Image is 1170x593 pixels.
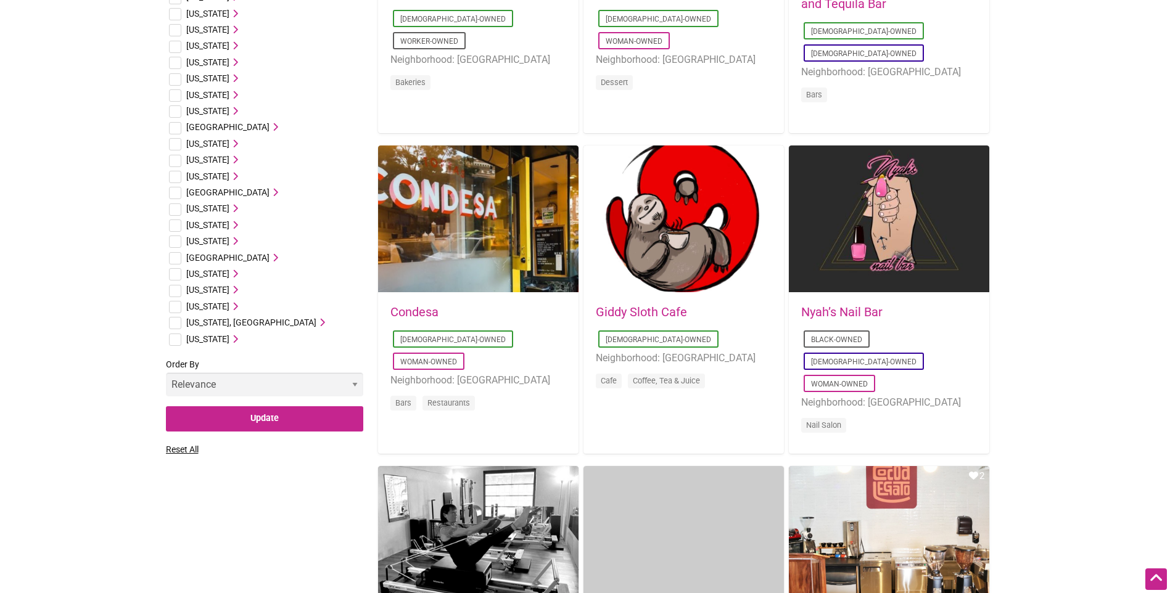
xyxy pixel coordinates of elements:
a: Woman-Owned [606,37,662,46]
li: Neighborhood: [GEOGRAPHIC_DATA] [596,350,772,366]
li: Neighborhood: [GEOGRAPHIC_DATA] [801,395,977,411]
span: [US_STATE] [186,106,229,116]
span: [US_STATE] [186,285,229,295]
a: Woman-Owned [400,358,457,366]
a: Bars [395,398,411,407]
span: [US_STATE] [186,90,229,100]
span: [US_STATE] [186,171,229,181]
span: [US_STATE] [186,269,229,279]
div: Scroll Back to Top [1145,568,1167,590]
span: [US_STATE] [186,57,229,67]
li: Neighborhood: [GEOGRAPHIC_DATA] [390,372,566,388]
span: [GEOGRAPHIC_DATA] [186,187,270,197]
span: [US_STATE] [186,139,229,149]
a: Condesa [390,305,439,319]
a: Worker-Owned [400,37,458,46]
a: Bakeries [395,78,426,87]
a: [DEMOGRAPHIC_DATA]-Owned [811,27,917,36]
a: Bars [806,90,822,99]
a: [DEMOGRAPHIC_DATA]-Owned [400,335,506,344]
span: [GEOGRAPHIC_DATA] [186,253,270,263]
span: [US_STATE] [186,334,229,344]
a: Nyah’s Nail Bar [801,305,883,319]
input: Update [166,406,363,431]
a: [DEMOGRAPHIC_DATA]-Owned [606,335,711,344]
li: Neighborhood: [GEOGRAPHIC_DATA] [596,52,772,68]
label: Order By [166,357,363,406]
a: Woman-Owned [811,380,868,388]
span: [US_STATE] [186,236,229,246]
span: [US_STATE] [186,203,229,213]
span: [US_STATE] [186,155,229,165]
a: [DEMOGRAPHIC_DATA]-Owned [811,49,917,58]
a: Giddy Sloth Cafe [596,305,687,319]
a: Nail Salon [806,420,841,430]
span: [US_STATE] [186,25,229,35]
span: [GEOGRAPHIC_DATA] [186,122,270,132]
a: Dessert [601,78,628,87]
a: [DEMOGRAPHIC_DATA]-Owned [606,15,711,23]
a: Restaurants [427,398,470,407]
a: Reset All [166,444,199,454]
a: Coffee, Tea & Juice [633,376,700,385]
a: [DEMOGRAPHIC_DATA]-Owned [400,15,506,23]
span: [US_STATE] [186,301,229,311]
a: [DEMOGRAPHIC_DATA]-Owned [811,358,917,366]
a: Cafe [601,376,617,385]
li: Neighborhood: [GEOGRAPHIC_DATA] [390,52,566,68]
span: [US_STATE], [GEOGRAPHIC_DATA] [186,317,316,327]
span: [US_STATE] [186,73,229,83]
select: Order By [166,372,363,396]
li: Neighborhood: [GEOGRAPHIC_DATA] [801,64,977,80]
span: [US_STATE] [186,220,229,230]
a: Black-Owned [811,335,862,344]
span: [US_STATE] [186,9,229,18]
span: [US_STATE] [186,41,229,51]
